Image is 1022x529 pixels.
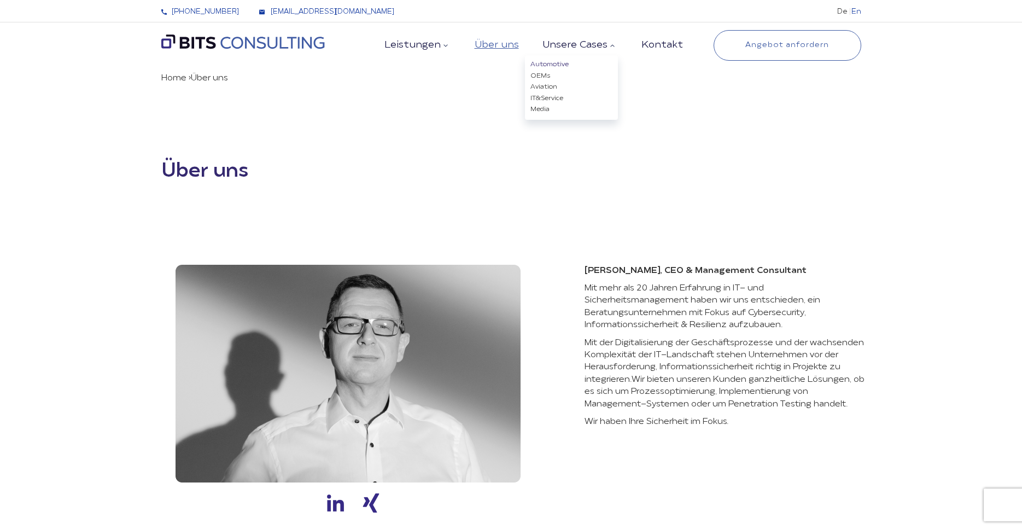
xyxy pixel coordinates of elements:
span: Über uns [191,74,228,83]
a: OEMs [530,73,550,79]
img: 39554.png [361,493,381,513]
a: Unsere Cases [542,40,618,50]
a: [PHONE_NUMBER] [161,8,238,16]
p: Wir haben Ihre Sicherheit im Fokus. [585,416,869,428]
a: Media [530,106,550,113]
a: En [851,8,861,15]
li: De [837,8,848,16]
p: Mit mehr als 20 Jahren Erfahrung in IT- und Sicherheitsmanagement haben wir uns entschieden, ein ... [585,282,869,332]
a: Kontakt [641,40,683,50]
img: Über uns [176,265,521,483]
h1: Über uns [161,159,861,185]
a: Über uns [475,40,519,50]
img: in.png [326,493,345,513]
a: Leistungen [384,40,451,50]
a: Aviation [530,84,557,90]
p: Mit der Digitalisierung der Geschäftsprozesse und der wachsenden Komplexität der IT-Landschaft st... [585,337,869,410]
strong: [PERSON_NAME], CEO & Management Consultant [585,266,807,275]
a: Angebot anfordern [714,30,861,61]
span: › [189,74,191,83]
a: Automotive [530,61,569,68]
a: [EMAIL_ADDRESS][DOMAIN_NAME] [258,8,394,16]
a: IT&Service [530,95,563,102]
a: Home [161,74,186,83]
